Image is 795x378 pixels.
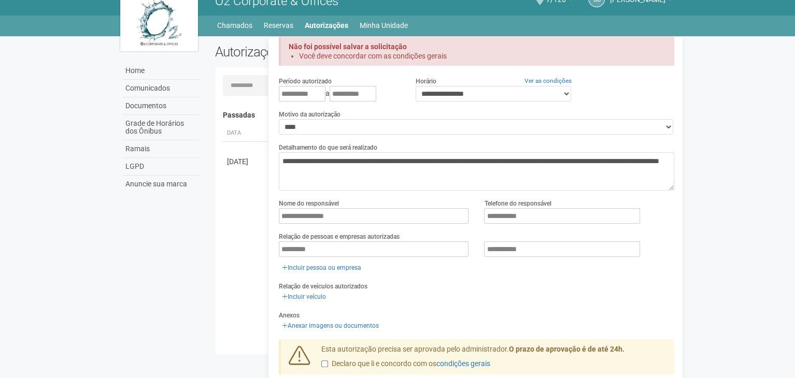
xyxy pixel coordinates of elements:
label: Anexos [279,311,300,320]
h4: Passadas [223,111,667,119]
a: Grade de Horários dos Ônibus [123,115,200,140]
label: Relação de pessoas e empresas autorizadas [279,232,400,241]
div: a [279,86,400,101]
label: Horário [416,77,436,86]
label: Declaro que li e concordo com os [321,359,490,369]
a: LGPD [123,158,200,176]
label: Motivo da autorização [279,110,340,119]
th: Data [223,125,269,142]
a: Incluir veículo [279,291,329,302]
a: Autorizações [305,18,348,33]
input: Declaro que li e concordo com oscondições gerais [321,360,328,367]
li: Você deve concordar com as condições gerais [299,51,656,61]
a: Minha Unidade [360,18,408,33]
label: Relação de veículos autorizados [279,282,367,291]
a: Home [123,62,200,80]
div: [DATE] [227,156,265,167]
label: Período autorizado [279,77,332,86]
a: condições gerais [436,359,490,368]
div: Esta autorização precisa ser aprovada pelo administrador. [314,344,674,374]
label: Detalhamento do que será realizado [279,143,377,152]
a: Reservas [264,18,293,33]
strong: O prazo de aprovação é de até 24h. [509,345,624,353]
a: Incluir pessoa ou empresa [279,262,364,273]
h2: Autorizações [215,44,437,60]
a: Comunicados [123,80,200,97]
strong: Não foi possível salvar a solicitação [289,42,407,51]
a: Documentos [123,97,200,115]
a: Chamados [217,18,252,33]
a: Ver as condições [524,77,572,84]
a: Anexar imagens ou documentos [279,320,382,331]
a: Ramais [123,140,200,158]
a: Anuncie sua marca [123,176,200,193]
label: Nome do responsável [279,199,339,208]
label: Telefone do responsável [484,199,551,208]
